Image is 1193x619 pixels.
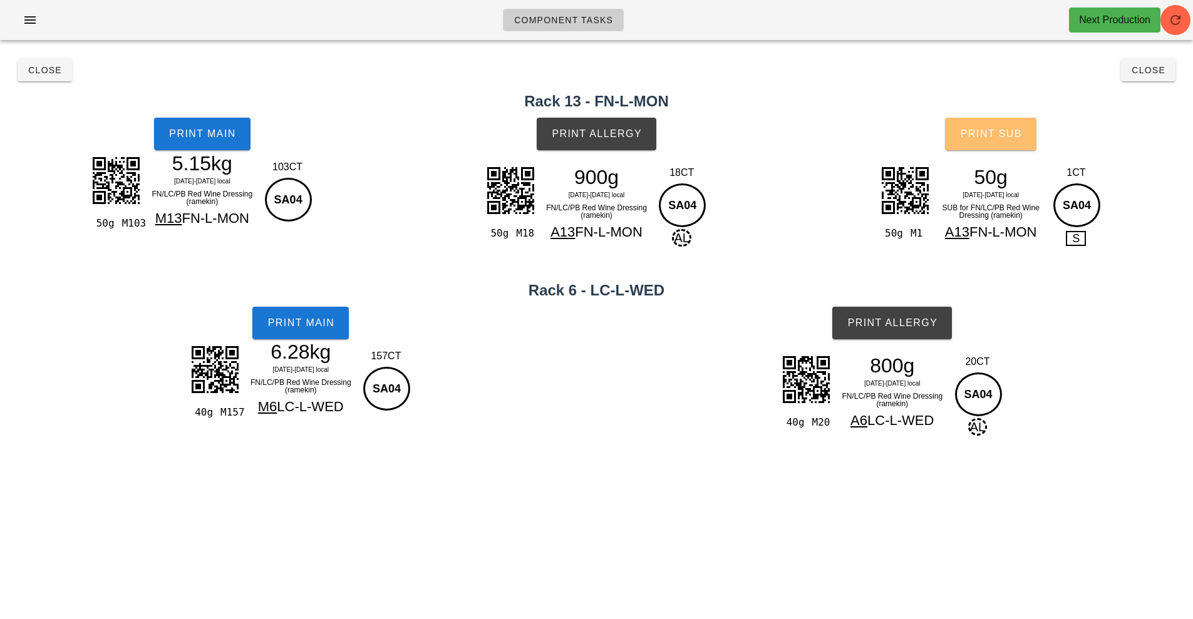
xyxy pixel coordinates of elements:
[781,414,807,431] div: 40g
[8,90,1185,113] h2: Rack 13 - FN-L-MON
[542,168,651,187] div: 900g
[258,399,277,414] span: M6
[272,366,329,373] span: [DATE]-[DATE] local
[542,202,651,222] div: FN/LC/PB Red Wine Dressing (ramekin)
[936,168,1045,187] div: 50g
[906,225,931,242] div: M1
[807,414,833,431] div: M20
[262,160,314,175] div: 103CT
[575,224,643,240] span: FN-L-MON
[28,65,62,75] span: Close
[1050,165,1102,180] div: 1CT
[252,307,349,339] button: Print Main
[155,210,182,226] span: M13
[168,128,236,140] span: Print Main
[968,418,987,436] span: AL
[485,225,511,242] div: 50g
[190,404,215,421] div: 40g
[656,165,708,180] div: 18CT
[148,154,257,173] div: 5.15kg
[183,338,246,401] img: NPQRupax7S+UrgkAIISgN2oSQQbDJUiGEoDRoE0IGwSZLhRCC0qBNCBkEmywVQghKgzYhZBBsslQIISgN2oSQQbDJUv8AH60v...
[838,390,947,410] div: FN/LC/PB Red Wine Dressing (ramekin)
[569,192,625,198] span: [DATE]-[DATE] local
[85,149,147,212] img: 4AtpllPtMmeUoAAAAASUVORK5CYII=
[880,225,906,242] div: 50g
[963,192,1019,198] span: [DATE]-[DATE] local
[246,376,355,396] div: FN/LC/PB Red Wine Dressing (ramekin)
[511,225,537,242] div: M18
[1079,13,1150,28] div: Next Production
[659,183,706,227] div: SA04
[174,178,230,185] span: [DATE]-[DATE] local
[265,178,312,222] div: SA04
[91,215,116,232] div: 50g
[1121,59,1175,81] button: Close
[952,354,1004,369] div: 20CT
[945,224,969,240] span: A13
[874,159,936,222] img: i99XAyQhwIEJtHKHnvJJsTGOdDHZwgRODZzCkxlyNxW+RRRIECIShttAmSj2GSrACEqbbQJkI1ik60ChKi00SZANopNtgoQot...
[479,159,542,222] img: gAAAAASUVORK5CYII=
[867,412,934,428] span: LC-L-WED
[832,307,952,339] button: Print Allergy
[551,128,642,140] span: Print Allergy
[672,229,691,247] span: AL
[215,404,241,421] div: M157
[537,118,656,150] button: Print Allergy
[1066,231,1086,246] span: S
[550,224,575,240] span: A13
[503,9,624,31] a: Component Tasks
[267,317,334,329] span: Print Main
[246,342,355,361] div: 6.28kg
[18,59,72,81] button: Close
[864,380,921,387] span: [DATE]-[DATE] local
[1053,183,1100,227] div: SA04
[960,128,1022,140] span: Print Sub
[514,15,613,25] span: Component Tasks
[1131,65,1165,75] span: Close
[360,349,412,364] div: 157CT
[945,118,1036,150] button: Print Sub
[154,118,250,150] button: Print Main
[148,188,257,208] div: FN/LC/PB Red Wine Dressing (ramekin)
[850,412,867,428] span: A6
[8,279,1185,302] h2: Rack 6 - LC-L-WED
[936,202,1045,222] div: SUB for FN/LC/PB Red Wine Dressing (ramekin)
[775,348,837,411] img: sIU7pULOC3EGptwVqaX3bkkUOjAECPqsmPaFrrP71QMgUQU7qxM7p0kGuUUiJI3t50mTi1QnZRICAqxMiZDLktUp2U1chkGas...
[117,215,143,232] div: M103
[969,224,1037,240] span: FN-L-MON
[277,399,343,414] span: LC-L-WED
[838,356,947,375] div: 800g
[363,367,410,411] div: SA04
[182,210,249,226] span: FN-L-MON
[847,317,937,329] span: Print Allergy
[955,372,1002,416] div: SA04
